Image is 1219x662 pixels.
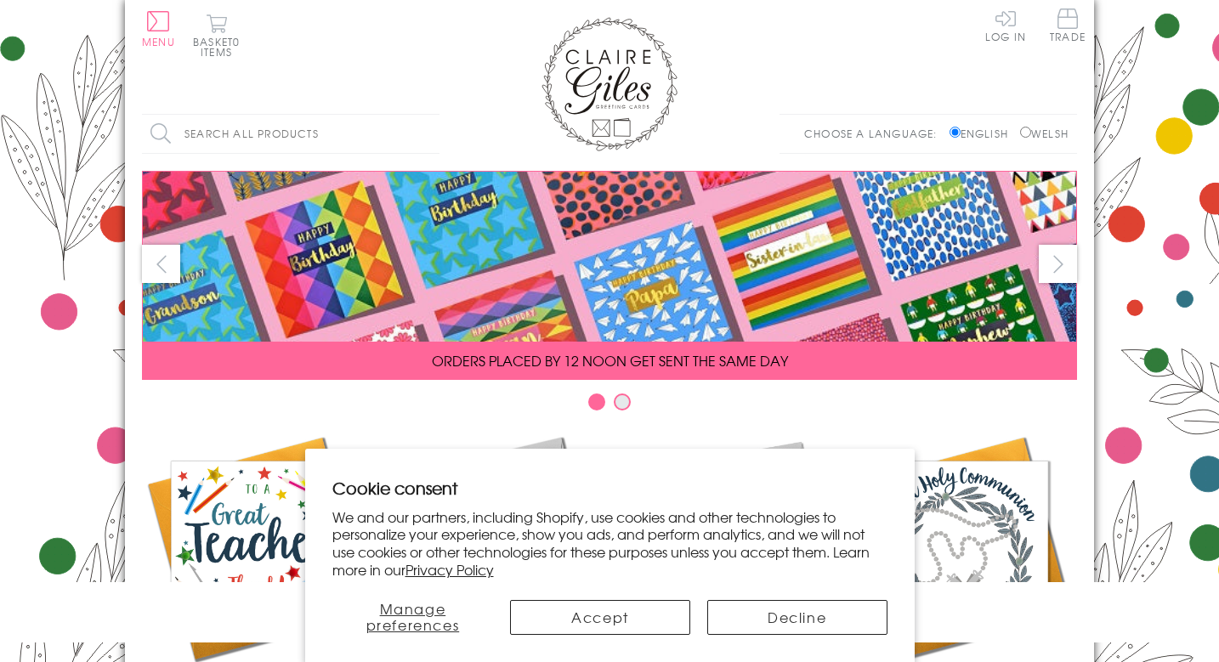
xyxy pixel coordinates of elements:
p: Choose a language: [804,126,946,141]
button: Decline [707,600,887,635]
button: next [1039,245,1077,283]
div: Carousel Pagination [142,393,1077,419]
a: Privacy Policy [405,559,494,580]
span: Trade [1050,8,1086,42]
button: Carousel Page 1 (Current Slide) [588,393,605,410]
button: Menu [142,11,175,47]
a: Log In [985,8,1026,42]
input: English [950,127,961,138]
span: ORDERS PLACED BY 12 NOON GET SENT THE SAME DAY [432,350,788,371]
label: English [950,126,1017,141]
button: Accept [510,600,690,635]
button: prev [142,245,180,283]
input: Search all products [142,115,439,153]
button: Carousel Page 2 [614,393,631,410]
span: 0 items [201,34,240,59]
input: Welsh [1020,127,1031,138]
span: Menu [142,34,175,49]
img: Claire Giles Greetings Cards [541,17,678,151]
label: Welsh [1020,126,1069,141]
button: Manage preferences [332,600,493,635]
button: Basket0 items [193,14,240,57]
input: Search [422,115,439,153]
h2: Cookie consent [332,476,887,500]
a: Trade [1050,8,1086,45]
span: Manage preferences [366,598,460,635]
p: We and our partners, including Shopify, use cookies and other technologies to personalize your ex... [332,508,887,579]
